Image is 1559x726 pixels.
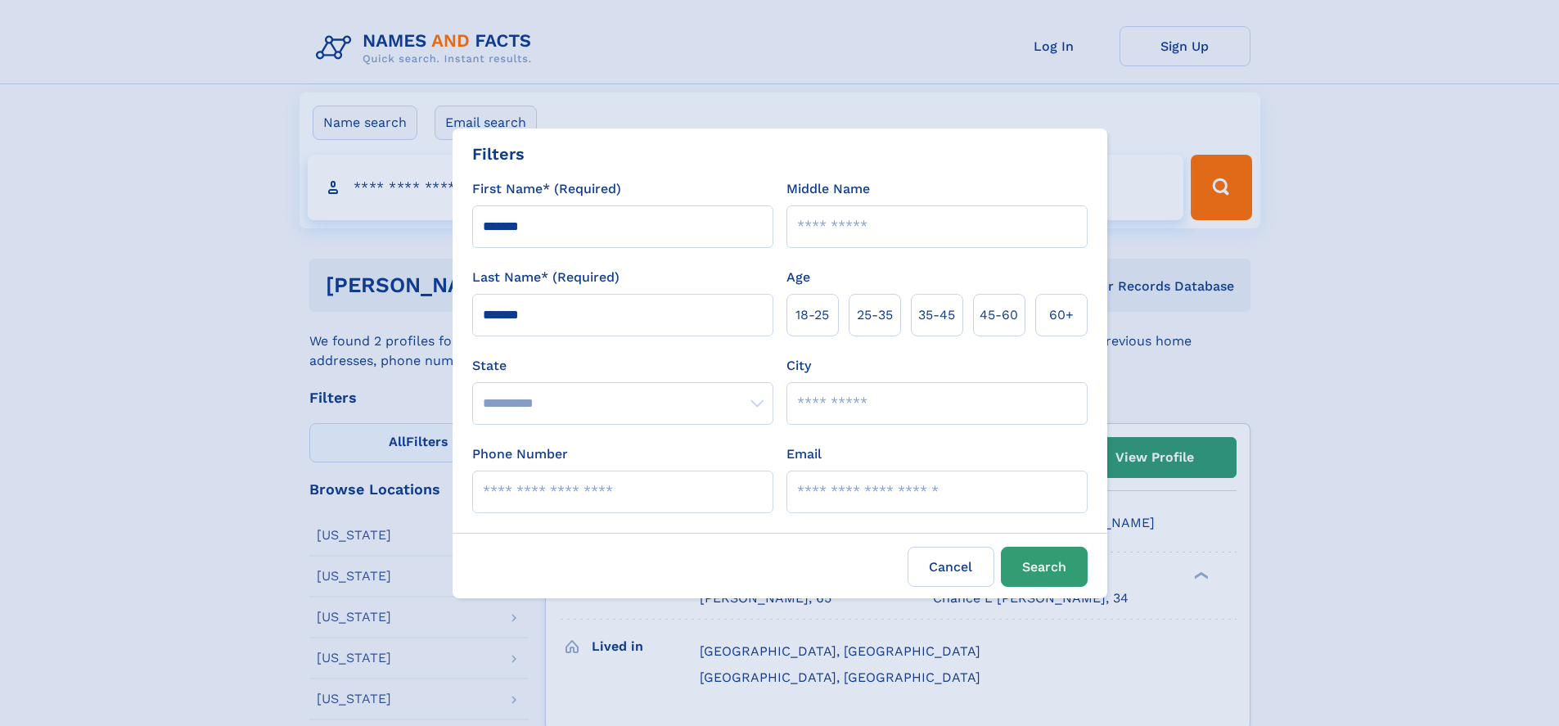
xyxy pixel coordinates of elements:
span: 25‑35 [857,305,893,325]
label: Phone Number [472,444,568,464]
label: Email [786,444,822,464]
label: Age [786,268,810,287]
label: Last Name* (Required) [472,268,620,287]
span: 18‑25 [795,305,829,325]
label: City [786,356,811,376]
span: 60+ [1049,305,1074,325]
span: 45‑60 [980,305,1018,325]
div: Filters [472,142,525,166]
label: Middle Name [786,179,870,199]
label: Cancel [908,547,994,587]
label: State [472,356,773,376]
span: 35‑45 [918,305,955,325]
button: Search [1001,547,1088,587]
label: First Name* (Required) [472,179,621,199]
